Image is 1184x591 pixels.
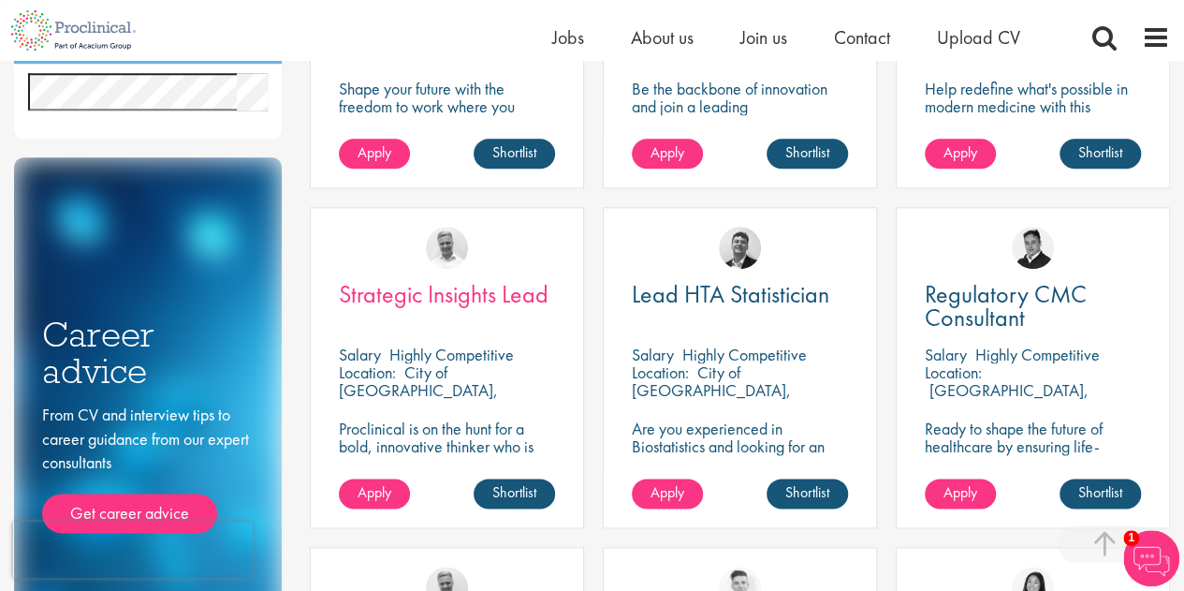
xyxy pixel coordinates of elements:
[631,25,694,50] a: About us
[339,283,555,306] a: Strategic Insights Lead
[1012,227,1054,269] img: Peter Duvall
[1060,139,1141,169] a: Shortlist
[552,25,584,50] a: Jobs
[1123,530,1179,586] img: Chatbot
[632,362,689,383] span: Location:
[925,379,1089,419] p: [GEOGRAPHIC_DATA], [GEOGRAPHIC_DATA]
[339,362,396,383] span: Location:
[339,479,410,509] a: Apply
[358,142,391,162] span: Apply
[339,344,381,365] span: Salary
[632,139,703,169] a: Apply
[632,278,829,310] span: Lead HTA Statistician
[632,283,848,306] a: Lead HTA Statistician
[767,479,848,509] a: Shortlist
[925,139,996,169] a: Apply
[925,283,1141,330] a: Regulatory CMC Consultant
[389,344,514,365] p: Highly Competitive
[632,344,674,365] span: Salary
[937,25,1020,50] a: Upload CV
[767,139,848,169] a: Shortlist
[925,479,996,509] a: Apply
[650,482,684,502] span: Apply
[42,494,217,533] a: Get career advice
[925,278,1087,333] span: Regulatory CMC Consultant
[943,482,977,502] span: Apply
[358,482,391,502] span: Apply
[632,80,848,169] p: Be the backbone of innovation and join a leading pharmaceutical company to help keep life-changin...
[632,479,703,509] a: Apply
[925,80,1141,133] p: Help redefine what's possible in modern medicine with this position in Functional Analysis!
[13,522,253,578] iframe: reCAPTCHA
[42,403,254,533] div: From CV and interview tips to career guidance from our expert consultants
[834,25,890,50] a: Contact
[474,479,555,509] a: Shortlist
[339,278,548,310] span: Strategic Insights Lead
[474,139,555,169] a: Shortlist
[650,142,684,162] span: Apply
[925,362,982,383] span: Location:
[1123,530,1139,546] span: 1
[632,420,848,509] p: Are you experienced in Biostatistics and looking for an exciting new challenge where you can assi...
[925,344,967,365] span: Salary
[339,139,410,169] a: Apply
[426,227,468,269] img: Joshua Bye
[943,142,977,162] span: Apply
[925,420,1141,544] p: Ready to shape the future of healthcare by ensuring life-changing treatments meet global regulato...
[719,227,761,269] img: Tom Magenis
[975,344,1100,365] p: Highly Competitive
[339,80,555,151] p: Shape your future with the freedom to work where you thrive! Join our client in a hybrid role tha...
[339,420,555,509] p: Proclinical is on the hunt for a bold, innovative thinker who is ready to help push the boundarie...
[1060,479,1141,509] a: Shortlist
[632,362,791,419] p: City of [GEOGRAPHIC_DATA], [GEOGRAPHIC_DATA]
[682,344,807,365] p: Highly Competitive
[42,317,254,389] h3: Career advice
[740,25,787,50] a: Join us
[339,362,498,419] p: City of [GEOGRAPHIC_DATA], [GEOGRAPHIC_DATA]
